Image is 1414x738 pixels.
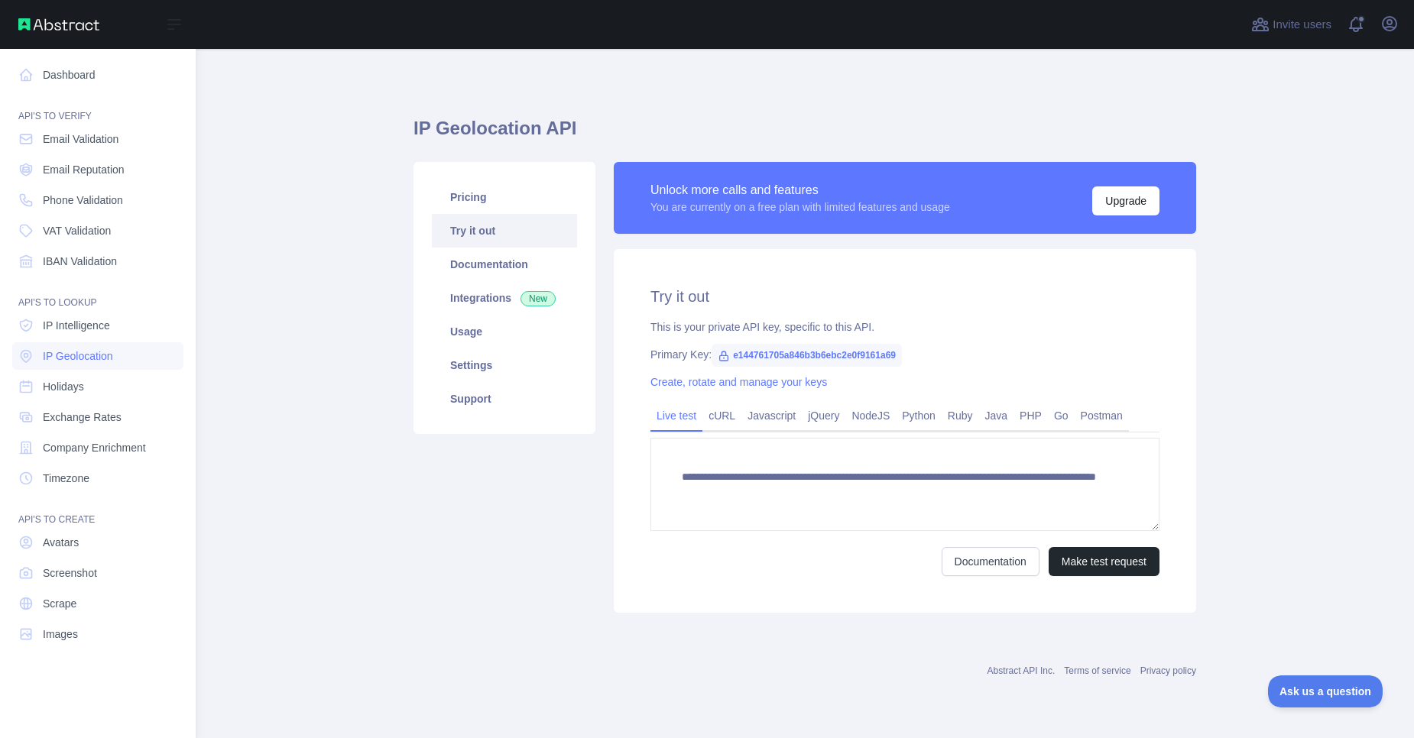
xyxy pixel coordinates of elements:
[43,535,79,550] span: Avatars
[43,348,113,364] span: IP Geolocation
[650,319,1159,335] div: This is your private API key, specific to this API.
[43,193,123,208] span: Phone Validation
[43,409,122,425] span: Exchange Rates
[43,565,97,581] span: Screenshot
[12,342,183,370] a: IP Geolocation
[432,281,577,315] a: Integrations New
[12,312,183,339] a: IP Intelligence
[43,471,89,486] span: Timezone
[432,248,577,281] a: Documentation
[18,18,99,31] img: Abstract API
[43,318,110,333] span: IP Intelligence
[432,348,577,382] a: Settings
[741,403,802,428] a: Javascript
[650,181,950,199] div: Unlock more calls and features
[650,376,827,388] a: Create, rotate and manage your keys
[432,180,577,214] a: Pricing
[12,156,183,183] a: Email Reputation
[1140,665,1196,676] a: Privacy policy
[12,125,183,153] a: Email Validation
[12,373,183,400] a: Holidays
[432,214,577,248] a: Try it out
[1075,403,1129,428] a: Postman
[942,547,1039,576] a: Documentation
[12,434,183,461] a: Company Enrichment
[12,495,183,526] div: API'S TO CREATE
[12,186,183,214] a: Phone Validation
[1013,403,1048,428] a: PHP
[979,403,1014,428] a: Java
[43,440,146,455] span: Company Enrichment
[650,199,950,215] div: You are currently on a free plan with limited features and usage
[802,403,845,428] a: jQuery
[845,403,896,428] a: NodeJS
[43,379,84,394] span: Holidays
[1049,547,1159,576] button: Make test request
[432,382,577,416] a: Support
[43,596,76,611] span: Scrape
[12,403,183,431] a: Exchange Rates
[650,347,1159,362] div: Primary Key:
[1064,665,1130,676] a: Terms of service
[896,403,942,428] a: Python
[12,529,183,556] a: Avatars
[12,620,183,648] a: Images
[43,131,118,147] span: Email Validation
[12,559,183,587] a: Screenshot
[1268,675,1383,707] iframe: Toggle Customer Support
[43,162,125,177] span: Email Reputation
[712,344,902,367] span: e144761705a846b3b6ebc2e0f9161a69
[43,626,78,642] span: Images
[1048,403,1075,428] a: Go
[413,116,1196,153] h1: IP Geolocation API
[12,464,183,492] a: Timezone
[1248,12,1335,37] button: Invite users
[43,254,117,269] span: IBAN Validation
[1092,186,1159,215] button: Upgrade
[12,92,183,122] div: API'S TO VERIFY
[702,403,741,428] a: cURL
[12,248,183,275] a: IBAN Validation
[988,665,1056,676] a: Abstract API Inc.
[12,590,183,617] a: Scrape
[12,278,183,309] div: API'S TO LOOKUP
[650,286,1159,307] h2: Try it out
[12,217,183,244] a: VAT Validation
[1273,16,1331,34] span: Invite users
[432,315,577,348] a: Usage
[521,291,556,306] span: New
[43,223,111,238] span: VAT Validation
[12,61,183,89] a: Dashboard
[942,403,979,428] a: Ruby
[650,403,702,428] a: Live test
